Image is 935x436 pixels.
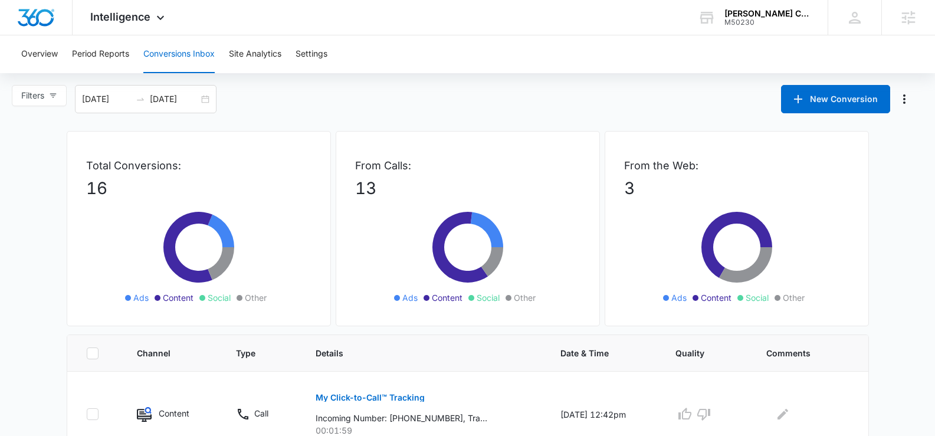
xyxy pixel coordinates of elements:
p: Total Conversions: [86,158,311,173]
p: Call [254,407,268,419]
button: Period Reports [72,35,129,73]
button: New Conversion [781,85,890,113]
span: Other [245,291,267,304]
button: Overview [21,35,58,73]
button: Site Analytics [229,35,281,73]
span: Other [783,291,805,304]
p: From Calls: [355,158,580,173]
p: 13 [355,176,580,201]
span: Ads [671,291,687,304]
p: 16 [86,176,311,201]
p: Incoming Number: [PHONE_NUMBER], Tracking Number: [PHONE_NUMBER], Ring To: [PHONE_NUMBER], Caller... [316,412,487,424]
p: 3 [624,176,849,201]
button: Filters [12,85,67,106]
span: Date & Time [560,347,630,359]
span: Quality [675,347,721,359]
span: Type [236,347,270,359]
span: Details [316,347,515,359]
span: to [136,94,145,104]
span: Other [514,291,536,304]
span: Comments [766,347,832,359]
span: Social [746,291,769,304]
span: Filters [21,89,44,102]
span: Content [701,291,731,304]
input: Start date [82,93,131,106]
button: Settings [296,35,327,73]
span: Ads [133,291,149,304]
input: End date [150,93,199,106]
button: Edit Comments [773,405,792,424]
span: Content [432,291,462,304]
span: Social [208,291,231,304]
span: Intelligence [90,11,150,23]
span: Channel [137,347,191,359]
span: Social [477,291,500,304]
p: From the Web: [624,158,849,173]
button: Manage Numbers [895,90,914,109]
span: Ads [402,291,418,304]
span: swap-right [136,94,145,104]
span: Content [163,291,193,304]
button: My Click-to-Call™ Tracking [316,383,425,412]
div: account id [724,18,811,27]
p: Content [159,407,189,419]
p: My Click-to-Call™ Tracking [316,394,425,402]
div: account name [724,9,811,18]
button: Conversions Inbox [143,35,215,73]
